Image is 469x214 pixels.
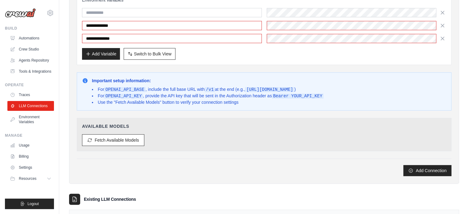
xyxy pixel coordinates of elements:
div: Build [5,26,54,31]
li: Use the "Fetch Available Models" button to verify your connection settings [92,99,323,105]
h3: Existing LLM Connections [84,196,136,202]
li: For , provide the API key that will be sent in the Authorization header as [92,93,323,99]
a: Crew Studio [7,44,54,54]
span: Resources [19,176,36,181]
li: For , include the full base URL with at the end (e.g., ) [92,86,323,93]
a: Billing [7,151,54,161]
code: /v1 [205,87,215,92]
a: Environment Variables [7,112,54,127]
a: Settings [7,163,54,172]
div: Manage [5,133,54,138]
span: Logout [27,201,39,206]
button: Add Connection [403,165,451,176]
a: Tools & Integrations [7,67,54,76]
a: Agents Repository [7,55,54,65]
a: LLM Connections [7,101,54,111]
code: OPENAI_API_BASE [104,87,146,92]
span: Switch to Bulk View [134,51,171,57]
button: Fetch Available Models [82,134,144,146]
a: Traces [7,90,54,100]
a: Usage [7,140,54,150]
div: Operate [5,83,54,87]
button: Add Variable [82,48,120,60]
button: Switch to Bulk View [124,48,175,60]
a: Automations [7,33,54,43]
button: Logout [5,199,54,209]
code: [URL][DOMAIN_NAME] [245,87,294,92]
strong: Important setup information: [92,78,151,83]
button: Resources [7,174,54,184]
img: Logo [5,8,36,18]
h4: Available Models [82,123,446,129]
code: Bearer YOUR_API_KEY [272,94,324,99]
code: OPENAI_API_KEY [104,94,143,99]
